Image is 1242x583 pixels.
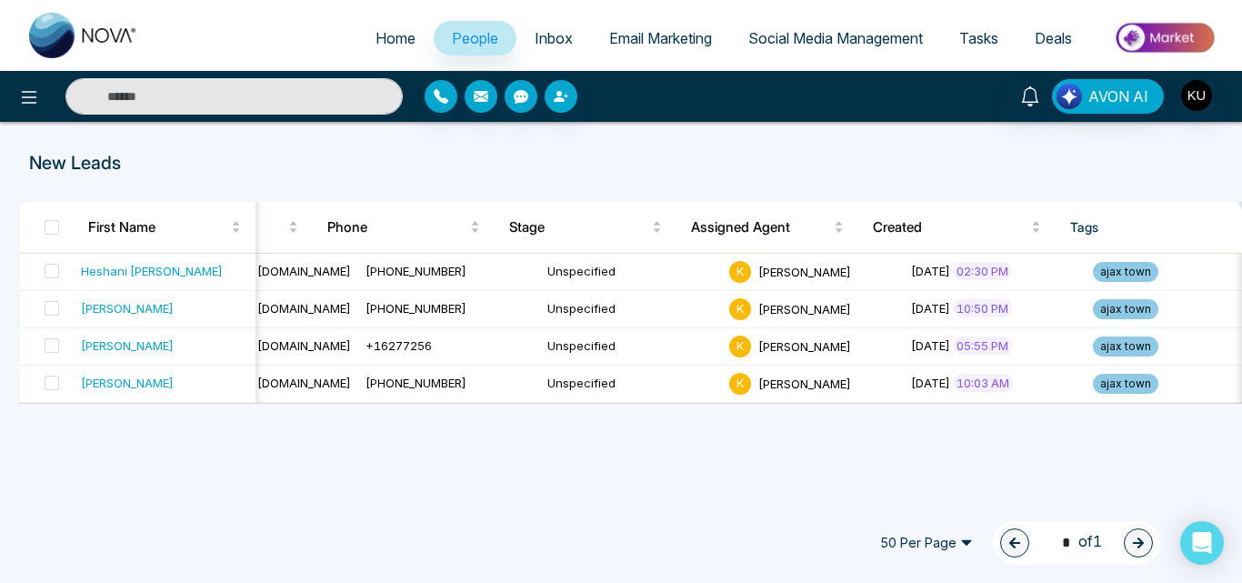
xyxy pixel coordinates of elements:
[729,261,751,283] span: K
[676,202,858,253] th: Assigned Agent
[540,328,722,366] td: Unspecified
[1093,299,1158,319] span: ajax town
[74,202,255,253] th: First Name
[540,254,722,291] td: Unspecified
[509,216,648,238] span: Stage
[452,29,498,47] span: People
[81,337,174,355] div: [PERSON_NAME]
[873,216,1027,238] span: Created
[81,374,174,392] div: [PERSON_NAME]
[366,301,466,316] span: [PHONE_NUMBER]
[1017,21,1090,55] a: Deals
[81,262,223,280] div: Heshani [PERSON_NAME]
[1099,17,1231,58] img: Market-place.gif
[495,202,676,253] th: Stage
[1057,84,1082,109] img: Lead Flow
[540,291,722,328] td: Unspecified
[357,21,434,55] a: Home
[591,21,730,55] a: Email Marketing
[1093,337,1158,357] span: ajax town
[953,299,1012,317] span: 10:50 PM
[1056,202,1237,253] th: Tags
[867,528,986,558] span: 50 Per Page
[911,301,950,316] span: [DATE]
[313,202,495,253] th: Phone
[366,376,466,390] span: [PHONE_NUMBER]
[1051,530,1102,555] span: of 1
[729,336,751,357] span: K
[729,373,751,395] span: K
[758,376,851,390] span: [PERSON_NAME]
[953,337,1012,355] span: 05:55 PM
[535,29,573,47] span: Inbox
[758,264,851,278] span: [PERSON_NAME]
[29,13,138,58] img: Nova CRM Logo
[953,374,1013,392] span: 10:03 AM
[729,298,751,320] span: K
[81,299,174,317] div: [PERSON_NAME]
[691,216,830,238] span: Assigned Agent
[1093,262,1158,282] span: ajax town
[434,21,516,55] a: People
[1035,29,1072,47] span: Deals
[516,21,591,55] a: Inbox
[366,264,466,278] span: [PHONE_NUMBER]
[366,338,432,353] span: +16277256
[748,29,923,47] span: Social Media Management
[953,262,1012,280] span: 02:30 PM
[911,264,950,278] span: [DATE]
[941,21,1017,55] a: Tasks
[959,29,998,47] span: Tasks
[376,29,416,47] span: Home
[758,301,851,316] span: [PERSON_NAME]
[730,21,941,55] a: Social Media Management
[1180,521,1224,565] div: Open Intercom Messenger
[758,338,851,353] span: [PERSON_NAME]
[911,376,950,390] span: [DATE]
[88,216,227,238] span: First Name
[1052,79,1164,114] button: AVON AI
[911,338,950,353] span: [DATE]
[540,366,722,403] td: Unspecified
[327,216,466,238] span: Phone
[1181,80,1212,111] img: User Avatar
[29,149,811,176] p: New Leads
[1093,374,1158,394] span: ajax town
[609,29,712,47] span: Email Marketing
[1088,85,1148,107] span: AVON AI
[858,202,1056,253] th: Created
